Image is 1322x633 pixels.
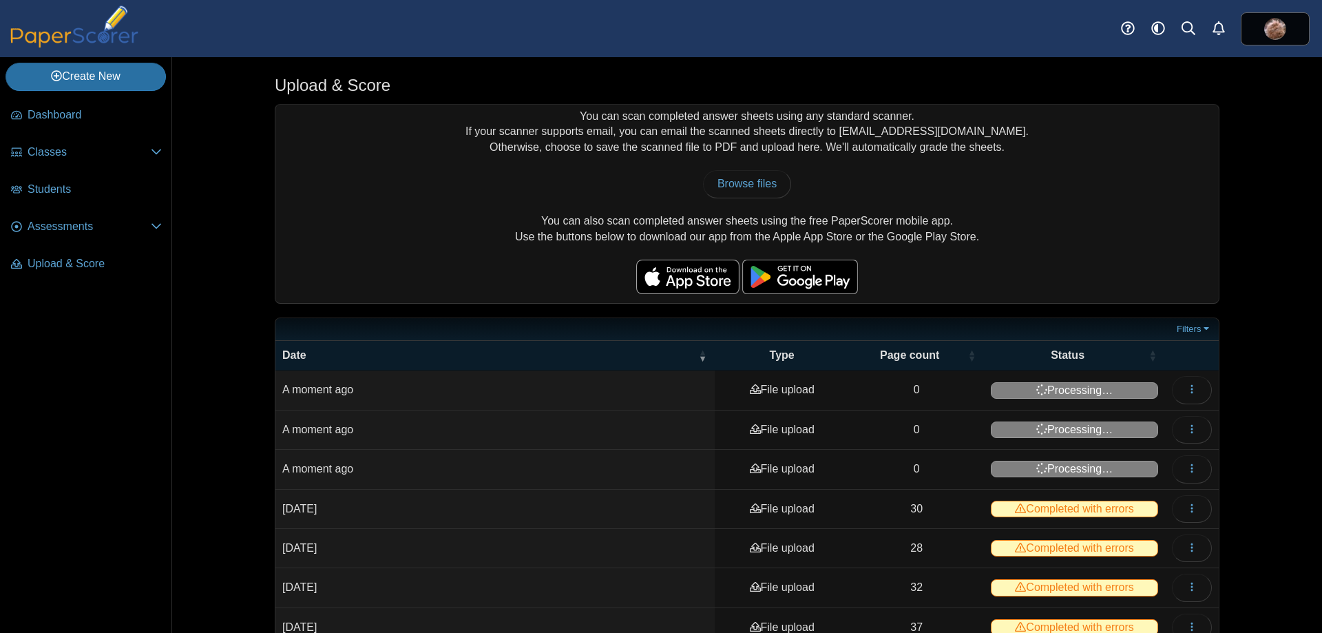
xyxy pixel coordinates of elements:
[282,621,317,633] time: Jun 9, 2025 at 12:07 PM
[849,371,984,410] td: 0
[282,581,317,593] time: Jun 9, 2025 at 12:08 PM
[1204,14,1234,44] a: Alerts
[275,105,1219,303] div: You can scan completed answer sheets using any standard scanner. If your scanner supports email, ...
[282,424,353,435] time: Sep 15, 2025 at 9:22 AM
[28,219,151,234] span: Assessments
[991,422,1158,438] span: Processing…
[6,136,167,169] a: Classes
[991,579,1158,596] span: Completed with errors
[28,256,162,271] span: Upload & Score
[991,461,1158,477] span: Processing…
[1241,12,1310,45] a: ps.7gEweUQfp4xW3wTN
[849,450,984,489] td: 0
[880,349,939,361] span: Page count
[282,384,353,395] time: Sep 15, 2025 at 9:22 AM
[636,260,739,294] img: apple-store-badge.svg
[742,260,858,294] img: google-play-badge.png
[991,540,1158,557] span: Completed with errors
[6,211,167,244] a: Assessments
[282,542,317,554] time: Jun 9, 2025 at 12:08 PM
[6,99,167,132] a: Dashboard
[770,349,795,361] span: Type
[282,349,306,361] span: Date
[849,529,984,568] td: 28
[849,568,984,608] td: 32
[1051,349,1084,361] span: Status
[6,38,143,50] a: PaperScorer
[1148,341,1157,370] span: Status : Activate to sort
[6,248,167,281] a: Upload & Score
[991,382,1158,399] span: Processing…
[698,341,706,370] span: Date : Activate to remove sorting
[715,411,849,450] td: File upload
[282,463,353,475] time: Sep 15, 2025 at 9:22 AM
[715,490,849,529] td: File upload
[282,503,317,515] time: Jun 9, 2025 at 12:09 PM
[28,182,162,197] span: Students
[28,145,151,160] span: Classes
[849,411,984,450] td: 0
[6,6,143,48] img: PaperScorer
[275,74,390,97] h1: Upload & Score
[849,490,984,529] td: 30
[715,450,849,489] td: File upload
[1264,18,1286,40] img: ps.7gEweUQfp4xW3wTN
[967,341,976,370] span: Page count : Activate to sort
[717,178,777,189] span: Browse files
[1173,322,1215,336] a: Filters
[715,371,849,410] td: File upload
[715,568,849,608] td: File upload
[703,170,791,198] a: Browse files
[6,174,167,207] a: Students
[991,501,1158,517] span: Completed with errors
[715,529,849,568] td: File upload
[28,107,162,123] span: Dashboard
[6,63,166,90] a: Create New
[1264,18,1286,40] span: Jean-Paul Whittall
